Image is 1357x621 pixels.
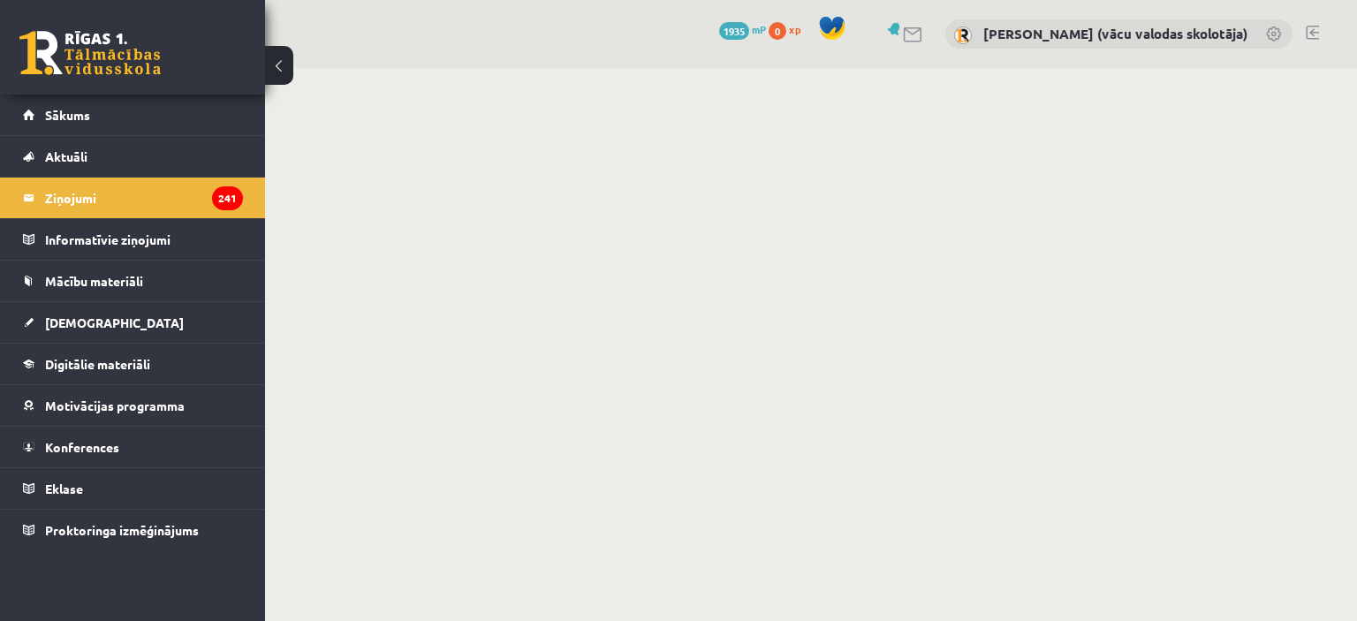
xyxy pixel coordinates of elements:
a: Rīgas 1. Tālmācības vidusskola [19,31,161,75]
span: Konferences [45,439,119,455]
span: Proktoringa izmēģinājums [45,522,199,538]
a: Digitālie materiāli [23,344,243,384]
a: [PERSON_NAME] (vācu valodas skolotāja) [983,25,1247,42]
span: Eklase [45,481,83,496]
a: Ziņojumi241 [23,178,243,218]
a: 0 xp [769,22,809,36]
span: 1935 [719,22,749,40]
img: Inga Volfa (vācu valodas skolotāja) [954,27,972,44]
a: Motivācijas programma [23,385,243,426]
span: mP [752,22,766,36]
legend: Ziņojumi [45,178,243,218]
a: Sākums [23,95,243,135]
a: Proktoringa izmēģinājums [23,510,243,550]
span: Aktuāli [45,148,87,164]
span: Mācību materiāli [45,273,143,289]
span: Motivācijas programma [45,398,185,413]
span: [DEMOGRAPHIC_DATA] [45,314,184,330]
a: Konferences [23,427,243,467]
span: 0 [769,22,786,40]
a: Mācību materiāli [23,261,243,301]
a: Aktuāli [23,136,243,177]
a: Informatīvie ziņojumi [23,219,243,260]
span: Digitālie materiāli [45,356,150,372]
span: Sākums [45,107,90,123]
a: [DEMOGRAPHIC_DATA] [23,302,243,343]
legend: Informatīvie ziņojumi [45,219,243,260]
span: xp [789,22,800,36]
a: Eklase [23,468,243,509]
a: 1935 mP [719,22,766,36]
i: 241 [212,186,243,210]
